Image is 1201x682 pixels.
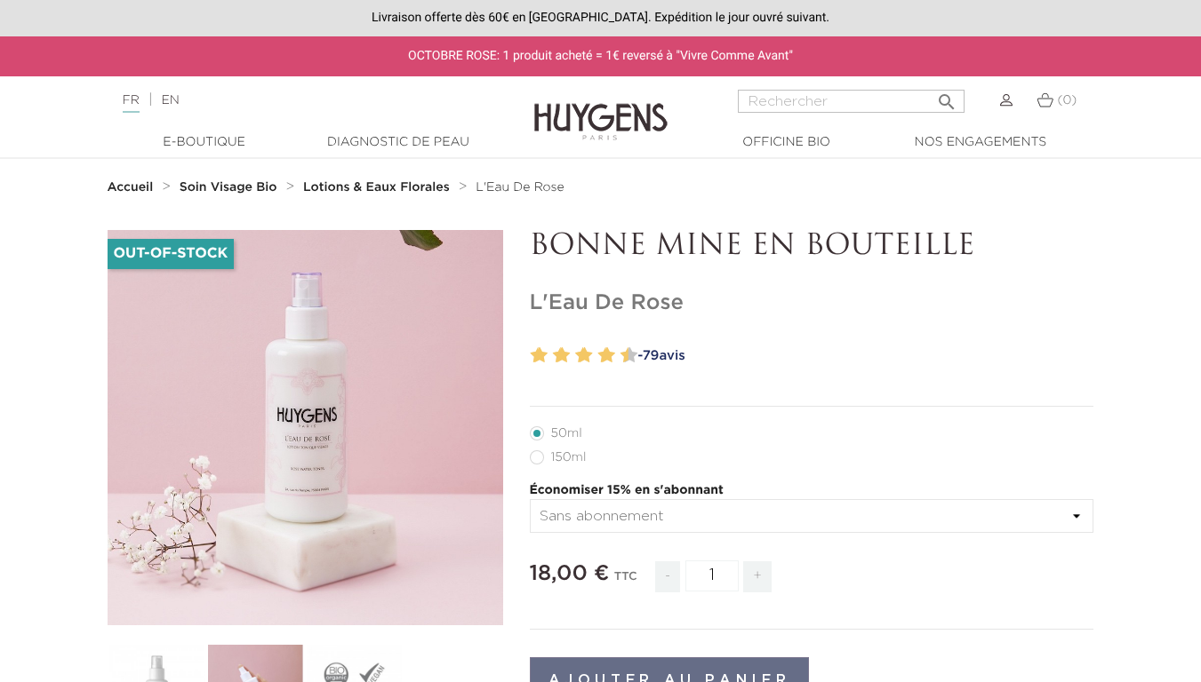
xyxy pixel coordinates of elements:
[936,86,957,107] i: 
[530,450,608,464] label: 150ml
[108,180,157,194] a: Accueil
[534,75,668,143] img: Huygens
[527,343,533,369] label: 1
[632,343,1094,369] a: -79avis
[580,343,593,369] label: 6
[108,181,154,194] strong: Accueil
[530,230,1094,264] p: BONNE MINE EN BOUTEILLE
[303,180,453,194] a: Lotions & Eaux Florales
[530,290,1094,316] h1: L'Eau De Rose
[108,239,235,269] li: Out-of-Stock
[114,90,487,111] div: |
[617,343,623,369] label: 9
[180,181,277,194] strong: Soin Visage Bio
[614,558,637,606] div: TTC
[624,343,637,369] label: 10
[655,561,680,592] span: -
[602,343,615,369] label: 8
[530,481,1094,500] p: Économiser 15% en s'abonnant
[892,133,1069,152] a: Nos engagements
[534,343,548,369] label: 2
[123,94,140,113] a: FR
[594,343,600,369] label: 7
[743,561,772,592] span: +
[476,180,564,194] a: L'Eau De Rose
[476,181,564,194] span: L'Eau De Rose
[303,181,450,194] strong: Lotions & Eaux Florales
[556,343,570,369] label: 4
[161,94,179,107] a: EN
[1057,94,1077,107] span: (0)
[309,133,487,152] a: Diagnostic de peau
[643,349,660,362] span: 79
[572,343,578,369] label: 5
[685,560,739,591] input: Quantité
[116,133,293,152] a: E-Boutique
[738,90,965,113] input: Rechercher
[549,343,556,369] label: 3
[180,180,282,194] a: Soin Visage Bio
[698,133,876,152] a: Officine Bio
[931,84,963,108] button: 
[530,563,610,584] span: 18,00 €
[530,426,604,440] label: 50ml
